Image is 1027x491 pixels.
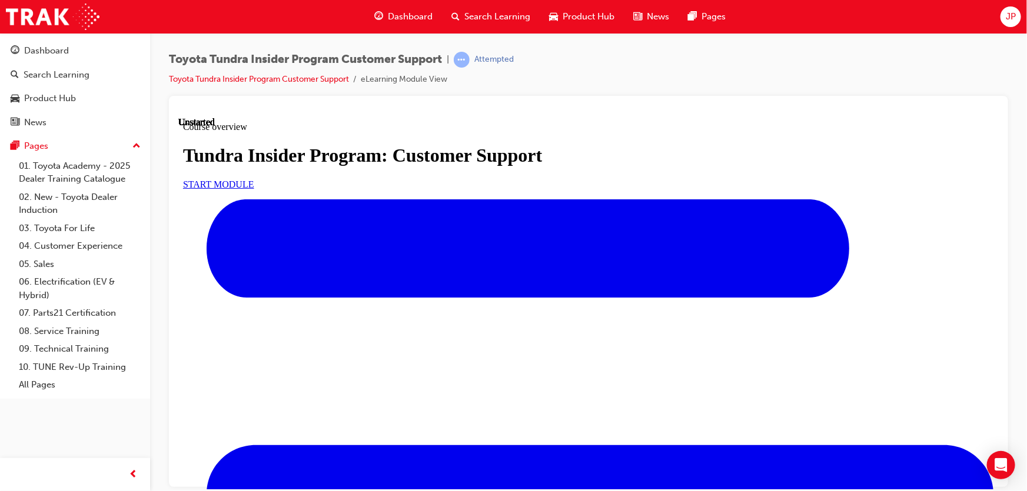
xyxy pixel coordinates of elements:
[5,64,145,86] a: Search Learning
[5,135,145,157] button: Pages
[563,10,614,24] span: Product Hub
[647,10,669,24] span: News
[24,44,69,58] div: Dashboard
[24,139,48,153] div: Pages
[388,10,433,24] span: Dashboard
[5,62,76,72] a: START MODULE
[374,9,383,24] span: guage-icon
[987,451,1015,479] div: Open Intercom Messenger
[549,9,558,24] span: car-icon
[169,53,442,66] span: Toyota Tundra Insider Program Customer Support
[11,141,19,152] span: pages-icon
[14,358,145,376] a: 10. TUNE Rev-Up Training
[5,40,145,62] a: Dashboard
[454,52,470,68] span: learningRecordVerb_ATTEMPT-icon
[624,5,679,29] a: news-iconNews
[464,10,530,24] span: Search Learning
[5,112,145,133] a: News
[679,5,735,29] a: pages-iconPages
[14,157,145,188] a: 01. Toyota Academy - 2025 Dealer Training Catalogue
[24,116,46,129] div: News
[688,9,697,24] span: pages-icon
[129,467,138,482] span: prev-icon
[24,68,89,82] div: Search Learning
[1006,10,1016,24] span: JP
[5,28,816,49] h1: Tundra Insider Program: Customer Support
[14,304,145,322] a: 07. Parts21 Certification
[14,273,145,304] a: 06. Electrification (EV & Hybrid)
[442,5,540,29] a: search-iconSearch Learning
[5,5,69,15] span: Course overview
[169,74,349,84] a: Toyota Tundra Insider Program Customer Support
[361,73,447,86] li: eLearning Module View
[11,70,19,81] span: search-icon
[540,5,624,29] a: car-iconProduct Hub
[702,10,726,24] span: Pages
[5,38,145,135] button: DashboardSearch LearningProduct HubNews
[6,4,99,30] img: Trak
[11,46,19,56] span: guage-icon
[365,5,442,29] a: guage-iconDashboard
[14,219,145,238] a: 03. Toyota For Life
[14,255,145,273] a: 05. Sales
[447,53,449,66] span: |
[1001,6,1021,27] button: JP
[14,322,145,340] a: 08. Service Training
[14,188,145,219] a: 02. New - Toyota Dealer Induction
[14,340,145,358] a: 09. Technical Training
[451,9,460,24] span: search-icon
[24,92,76,105] div: Product Hub
[14,376,145,394] a: All Pages
[11,118,19,128] span: news-icon
[474,54,514,65] div: Attempted
[11,93,19,104] span: car-icon
[633,9,642,24] span: news-icon
[132,139,141,154] span: up-icon
[5,88,145,109] a: Product Hub
[14,237,145,255] a: 04. Customer Experience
